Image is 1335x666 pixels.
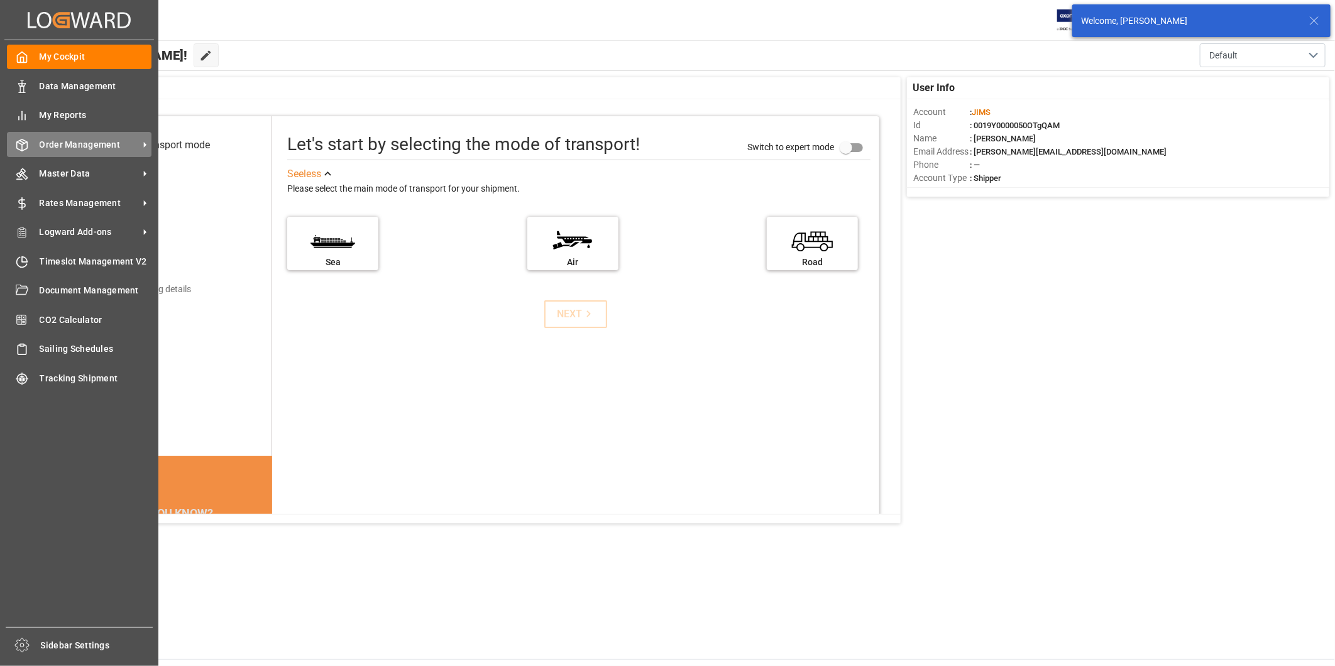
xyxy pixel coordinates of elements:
[52,43,187,67] span: Hello [PERSON_NAME]!
[7,307,151,332] a: CO2 Calculator
[287,166,321,182] div: See less
[970,147,1167,156] span: : [PERSON_NAME][EMAIL_ADDRESS][DOMAIN_NAME]
[70,500,273,527] div: DID YOU KNOW?
[40,80,152,93] span: Data Management
[970,134,1036,143] span: : [PERSON_NAME]
[40,109,152,122] span: My Reports
[913,119,970,132] span: Id
[40,342,152,356] span: Sailing Schedules
[294,256,372,269] div: Sea
[40,197,139,210] span: Rates Management
[970,107,991,117] span: :
[1081,14,1297,28] div: Welcome, [PERSON_NAME]
[972,107,991,117] span: JIMS
[40,50,152,63] span: My Cockpit
[544,300,607,328] button: NEXT
[40,255,152,268] span: Timeslot Management V2
[7,366,151,390] a: Tracking Shipment
[913,145,970,158] span: Email Address
[7,249,151,273] a: Timeslot Management V2
[41,639,153,652] span: Sidebar Settings
[970,173,1001,183] span: : Shipper
[534,256,612,269] div: Air
[113,138,210,153] div: Select transport mode
[40,372,152,385] span: Tracking Shipment
[7,103,151,128] a: My Reports
[7,74,151,98] a: Data Management
[7,337,151,361] a: Sailing Schedules
[287,131,640,158] div: Let's start by selecting the mode of transport!
[287,182,870,197] div: Please select the main mode of transport for your shipment.
[913,158,970,172] span: Phone
[40,138,139,151] span: Order Management
[40,167,139,180] span: Master Data
[113,283,191,296] div: Add shipping details
[913,172,970,185] span: Account Type
[40,314,152,327] span: CO2 Calculator
[7,45,151,69] a: My Cockpit
[913,106,970,119] span: Account
[1200,43,1326,67] button: open menu
[970,121,1060,130] span: : 0019Y0000050OTgQAM
[40,284,152,297] span: Document Management
[747,142,834,152] span: Switch to expert mode
[1057,9,1101,31] img: Exertis%20JAM%20-%20Email%20Logo.jpg_1722504956.jpg
[913,80,955,96] span: User Info
[1209,49,1238,62] span: Default
[557,307,595,322] div: NEXT
[7,278,151,303] a: Document Management
[913,132,970,145] span: Name
[40,226,139,239] span: Logward Add-ons
[773,256,852,269] div: Road
[970,160,980,170] span: : —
